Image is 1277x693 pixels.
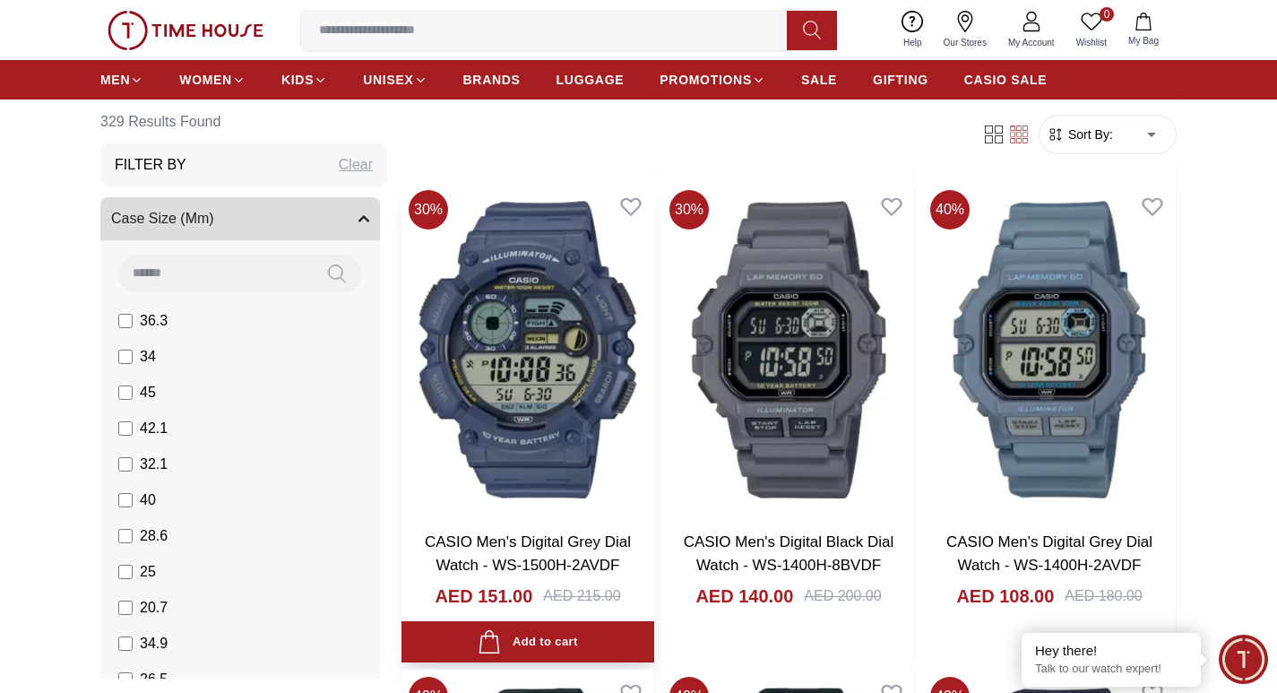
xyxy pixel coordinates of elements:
span: 45 [140,382,156,403]
span: My Account [1001,36,1062,49]
input: 45 [118,385,133,400]
input: 28.6 [118,529,133,543]
button: Case Size (Mm) [100,197,380,240]
a: CASIO Men's Digital Grey Dial Watch - WS-1400H-2AVDF [946,533,1152,574]
input: 34.9 [118,637,133,651]
a: CASIO Men's Digital Grey Dial Watch - WS-1500H-2AVDF [425,533,631,574]
button: Sort By: [1047,126,1113,143]
button: Add to cart [401,621,654,663]
a: SALE [801,64,837,96]
input: 32.1 [118,457,133,472]
span: 30 % [409,190,448,230]
span: Our Stores [936,36,994,49]
div: Add to cart [478,630,577,654]
input: 36.3 [118,314,133,328]
a: LUGGAGE [557,64,625,96]
input: 40 [118,493,133,507]
input: 25 [118,565,133,579]
span: 34.9 [140,633,168,654]
span: 32.1 [140,454,168,475]
input: 26.5 [118,672,133,687]
span: Wishlist [1069,36,1114,49]
a: Help [893,7,933,53]
img: CASIO Men's Digital Black Dial Watch - WS-1400H-8BVDF [662,183,915,516]
span: Case Size (Mm) [111,208,214,230]
div: Chat Widget [1219,635,1268,684]
span: 20.7 [140,597,168,619]
div: Hey there! [1035,642,1187,660]
span: 28.6 [140,525,168,547]
a: CASIO Men's Digital Black Dial Watch - WS-1400H-8BVDF [684,533,894,574]
img: ... [108,11,263,50]
h6: 329 Results Found [100,100,387,143]
span: My Bag [1121,34,1166,48]
input: 34 [118,350,133,364]
div: AED 200.00 [804,585,881,607]
a: Our Stores [933,7,997,53]
span: 34 [140,346,156,368]
span: BRANDS [463,71,521,89]
a: PROMOTIONS [660,64,765,96]
span: UNISEX [363,71,413,89]
img: CASIO Men's Digital Grey Dial Watch - WS-1400H-2AVDF [923,183,1176,516]
span: 40 [140,489,156,511]
span: PROMOTIONS [660,71,752,89]
img: CASIO Men's Digital Grey Dial Watch - WS-1500H-2AVDF [401,183,654,516]
h4: AED 140.00 [695,584,793,609]
a: WOMEN [179,64,246,96]
div: Clear [339,154,373,176]
span: 42.1 [140,418,168,439]
p: Talk to our watch expert! [1035,662,1187,677]
h4: AED 108.00 [956,584,1054,609]
span: 26.5 [140,669,168,690]
div: AED 215.00 [543,585,620,607]
span: CASIO SALE [964,71,1048,89]
div: AED 180.00 [1065,585,1142,607]
a: 0Wishlist [1066,7,1117,53]
span: LUGGAGE [557,71,625,89]
a: MEN [100,64,143,96]
a: UNISEX [363,64,427,96]
span: MEN [100,71,130,89]
span: SALE [801,71,837,89]
a: KIDS [281,64,327,96]
span: KIDS [281,71,314,89]
a: CASIO SALE [964,64,1048,96]
span: 40 % [930,190,970,230]
span: WOMEN [179,71,232,89]
button: My Bag [1117,9,1169,51]
h4: AED 151.00 [435,584,532,609]
a: GIFTING [873,64,928,96]
h3: Filter By [115,154,186,176]
span: 36.3 [140,310,168,332]
span: 0 [1100,7,1114,22]
input: 42.1 [118,421,133,436]
span: Help [896,36,929,49]
span: Sort By: [1065,126,1113,143]
span: 25 [140,561,156,583]
span: 30 % [669,190,709,230]
input: 20.7 [118,601,133,615]
a: BRANDS [463,64,521,96]
span: GIFTING [873,71,928,89]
